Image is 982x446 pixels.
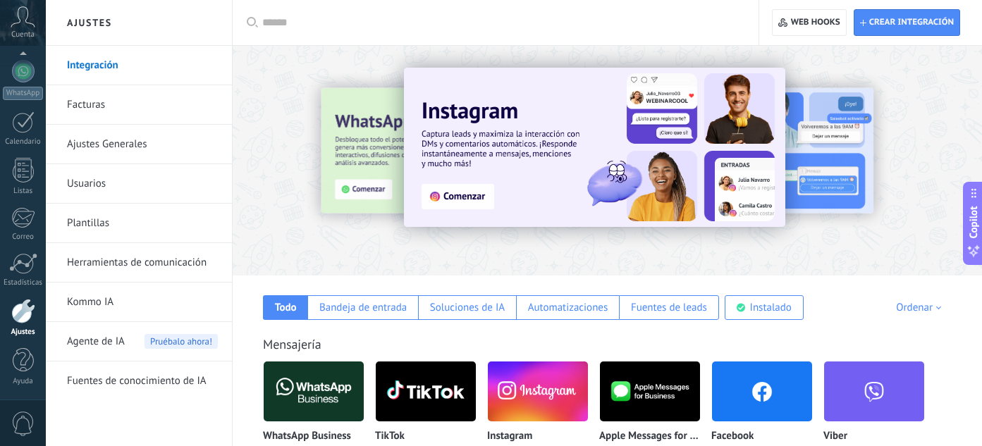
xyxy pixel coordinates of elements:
[712,357,812,426] img: facebook.png
[67,46,218,85] a: Integración
[823,430,847,442] p: Viber
[3,377,44,386] div: Ayuda
[263,430,351,442] p: WhatsApp Business
[528,301,608,314] div: Automatizaciones
[487,430,532,442] p: Instagram
[46,204,232,243] li: Plantillas
[631,301,707,314] div: Fuentes de leads
[46,283,232,322] li: Kommo IA
[3,328,44,337] div: Ajustes
[600,357,700,426] img: logo_main.png
[145,334,218,349] span: Pruébalo ahora!
[3,137,44,147] div: Calendario
[711,430,754,442] p: Facebook
[824,357,924,426] img: viber.png
[67,243,218,283] a: Herramientas de comunicación
[46,322,232,361] li: Agente de IA
[46,243,232,283] li: Herramientas de comunicación
[3,278,44,287] div: Estadísticas
[67,322,125,361] span: Agente de IA
[404,68,785,227] img: Slide 1
[3,187,44,196] div: Listas
[791,17,840,28] span: Web hooks
[263,336,321,352] a: Mensajería
[869,17,954,28] span: Crear integración
[3,233,44,242] div: Correo
[264,357,364,426] img: logo_main.png
[46,164,232,204] li: Usuarios
[966,206,981,238] span: Copilot
[3,87,43,100] div: WhatsApp
[11,30,35,39] span: Cuenta
[67,322,218,361] a: Agente de IAPruébalo ahora!
[854,9,960,36] button: Crear integración
[772,9,846,36] button: Web hooks
[275,301,297,314] div: Todo
[430,301,505,314] div: Soluciones de IA
[750,301,792,314] div: Instalado
[67,204,218,243] a: Plantillas
[67,283,218,322] a: Kommo IA
[67,164,218,204] a: Usuarios
[319,301,407,314] div: Bandeja de entrada
[375,430,405,442] p: TikTok
[67,361,218,401] a: Fuentes de conocimiento de IA
[67,125,218,164] a: Ajustes Generales
[46,85,232,125] li: Facturas
[46,125,232,164] li: Ajustes Generales
[896,301,946,314] div: Ordenar
[46,361,232,400] li: Fuentes de conocimiento de IA
[67,85,218,125] a: Facturas
[376,357,476,426] img: logo_main.png
[599,430,701,442] p: Apple Messages for Business
[488,357,588,426] img: instagram.png
[46,46,232,85] li: Integración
